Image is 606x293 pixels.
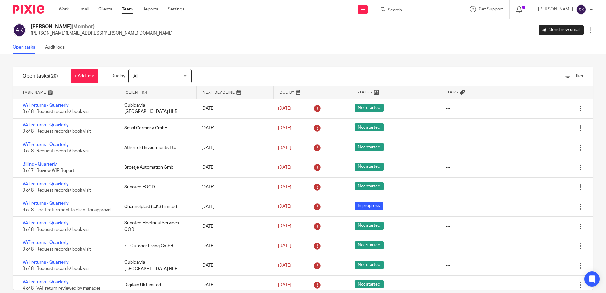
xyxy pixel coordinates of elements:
span: All [133,74,138,79]
p: [PERSON_NAME] [538,6,573,12]
span: Get Support [479,7,503,11]
div: Broetje Automation GmbH [118,161,195,174]
p: Due by [111,73,125,79]
img: svg%3E [13,23,26,37]
span: [DATE] [278,224,291,229]
a: Send new email [539,25,584,35]
div: [DATE] [195,181,272,193]
div: [DATE] [195,141,272,154]
span: Not started [355,143,384,151]
a: Email [78,6,89,12]
span: 0 of 8 · Request records/ book visit [23,227,91,232]
div: Digitain Uk Limited [118,279,195,291]
a: Billing - Quarterly [23,162,57,166]
div: --- [446,125,450,131]
a: Open tasks [13,41,40,54]
div: [DATE] [195,279,272,291]
span: Not started [355,222,384,230]
span: Not started [355,241,384,249]
span: 0 of 8 · Request records/ book visit [23,110,91,114]
div: [DATE] [195,161,272,174]
span: Not started [355,104,384,112]
span: Filter [573,74,583,78]
div: --- [446,243,450,249]
span: [DATE] [278,205,291,209]
a: VAT returns - Quarterly [23,142,69,147]
div: Atherfold Investments Ltd [118,141,195,154]
div: [DATE] [195,102,272,115]
span: [DATE] [278,244,291,248]
span: (Member) [72,24,95,29]
a: VAT returns - Quarterly [23,182,69,186]
a: VAT returns - Quarterly [23,221,69,225]
div: Qubiqa via [GEOGRAPHIC_DATA] HLB [118,99,195,118]
img: svg%3E [576,4,586,15]
div: --- [446,145,450,151]
span: [DATE] [278,126,291,130]
span: 4 of 8 · VAT return reviewed by manager [23,286,100,291]
a: + Add task [71,69,98,83]
div: --- [446,184,450,190]
div: Sasol Germany GmbH [118,122,195,134]
span: 0 of 7 · Review WIP Report [23,168,74,173]
img: Pixie [13,5,44,14]
a: VAT returns - Quarterly [23,123,69,127]
span: 0 of 8 · Request records/ book visit [23,149,91,153]
div: --- [446,164,450,171]
div: Sunotec Electrical Services OOD [118,217,195,236]
h1: Open tasks [23,73,58,80]
span: (20) [49,74,58,79]
span: Not started [355,163,384,171]
span: 0 of 8 · Request records/ book visit [23,267,91,271]
span: [DATE] [278,146,291,150]
div: Channelplast (U.K.) Limited [118,200,195,213]
div: [DATE] [195,220,272,233]
span: 6 of 8 · Draft return sent to client for approval [23,208,111,212]
span: [DATE] [278,165,291,170]
a: VAT returns - Quarterly [23,240,69,245]
span: In progress [355,202,383,210]
span: Not started [355,261,384,269]
span: 0 of 8 · Request records/ book visit [23,247,91,251]
a: Audit logs [45,41,69,54]
div: Sunotec EOOD [118,181,195,193]
span: [DATE] [278,263,291,268]
a: VAT returns - Quarterly [23,201,69,205]
div: [DATE] [195,240,272,252]
a: Clients [98,6,112,12]
a: VAT returns - Quarterly [23,260,69,264]
div: [DATE] [195,122,272,134]
div: --- [446,105,450,112]
h2: [PERSON_NAME] [31,23,173,30]
span: Not started [355,123,384,131]
span: 0 of 8 · Request records/ book visit [23,129,91,133]
span: Status [357,89,372,95]
div: --- [446,262,450,269]
a: Work [59,6,69,12]
span: [DATE] [278,106,291,111]
div: [DATE] [195,200,272,213]
span: Not started [355,280,384,288]
span: Not started [355,182,384,190]
span: [DATE] [278,283,291,287]
span: 0 of 8 · Request records/ book visit [23,188,91,192]
a: Settings [168,6,184,12]
div: Qubiqa via [GEOGRAPHIC_DATA] HLB [118,256,195,275]
a: Team [122,6,133,12]
p: [PERSON_NAME][EMAIL_ADDRESS][PERSON_NAME][DOMAIN_NAME] [31,30,173,36]
a: Reports [142,6,158,12]
div: --- [446,282,450,288]
div: ZT Outdoor Living GmbH [118,240,195,252]
div: [DATE] [195,259,272,272]
span: Tags [448,89,458,95]
a: VAT returns - Quarterly [23,103,69,107]
span: [DATE] [278,185,291,189]
a: VAT returns - Quarterly [23,280,69,284]
div: --- [446,223,450,230]
div: --- [446,204,450,210]
input: Search [387,8,444,13]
